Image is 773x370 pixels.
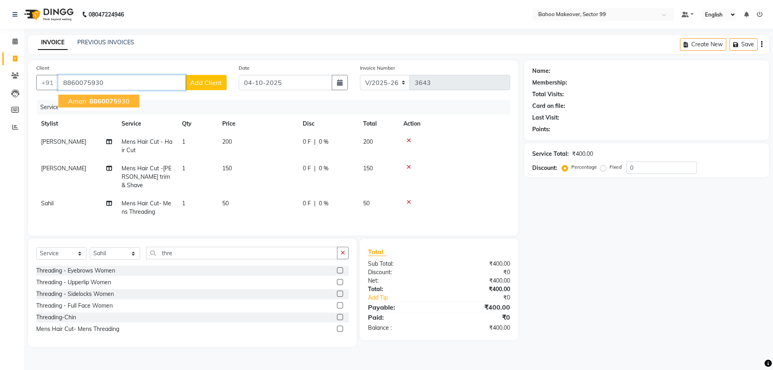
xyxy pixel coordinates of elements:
div: Services [37,100,516,115]
div: Threading - Upperlip Women [36,278,111,287]
a: PREVIOUS INVOICES [77,39,134,46]
div: ₹0 [439,268,516,277]
span: 8860075 [89,97,118,105]
span: Total [368,248,386,256]
div: Membership: [532,79,567,87]
a: INVOICE [38,35,68,50]
div: ₹400.00 [439,302,516,312]
span: Mens Hair Cut- Mens Threading [122,200,171,215]
label: Fixed [610,163,622,171]
th: Stylist [36,115,117,133]
div: Mens Hair Cut- Mens Threading [36,325,119,333]
div: Paid: [362,312,439,322]
input: Search or Scan [146,247,337,259]
div: Net: [362,277,439,285]
span: [PERSON_NAME] [41,165,86,172]
span: Mens Hair Cut - Hair Cut [122,138,172,154]
div: ₹0 [452,294,516,302]
span: | [314,199,316,208]
span: 150 [222,165,232,172]
th: Action [399,115,510,133]
span: 150 [363,165,373,172]
div: Payable: [362,302,439,312]
span: 1 [182,165,185,172]
b: 08047224946 [89,3,124,26]
div: ₹400.00 [572,150,593,158]
span: | [314,138,316,146]
div: Service Total: [532,150,569,158]
div: ₹400.00 [439,277,516,285]
div: Discount: [532,164,557,172]
div: Threading - Full Face Women [36,302,113,310]
th: Qty [177,115,217,133]
button: Create New [680,38,726,51]
div: ₹0 [439,312,516,322]
div: Discount: [362,268,439,277]
span: 0 F [303,164,311,173]
span: 0 F [303,138,311,146]
span: 50 [222,200,229,207]
span: Sahil [41,200,54,207]
span: 1 [182,138,185,145]
span: | [314,164,316,173]
span: [PERSON_NAME] [41,138,86,145]
img: logo [21,3,76,26]
span: 0 % [319,164,329,173]
button: Add Client [185,75,227,90]
div: ₹400.00 [439,285,516,294]
span: 1 [182,200,185,207]
span: Aman [68,97,86,105]
th: Service [117,115,177,133]
label: Date [239,64,250,72]
button: Save [730,38,758,51]
div: Sub Total: [362,260,439,268]
button: +91 [36,75,59,90]
input: Search by Name/Mobile/Email/Code [58,75,186,90]
div: ₹400.00 [439,324,516,332]
div: Name: [532,67,550,75]
th: Price [217,115,298,133]
span: 0 % [319,138,329,146]
label: Percentage [571,163,597,171]
th: Total [358,115,399,133]
a: Add Tip [362,294,452,302]
div: Threading-Chin [36,313,76,322]
span: Mens Hair Cut -[PERSON_NAME] trim & Shave [122,165,172,189]
div: Total Visits: [532,90,564,99]
div: Total: [362,285,439,294]
div: Threading - Eyebrows Women [36,267,115,275]
span: 0 % [319,199,329,208]
ngb-highlight: 930 [88,97,130,105]
div: Threading - Sidelocks Women [36,290,114,298]
span: Add Client [190,79,222,87]
span: 50 [363,200,370,207]
div: Balance : [362,324,439,332]
div: ₹400.00 [439,260,516,268]
span: 200 [363,138,373,145]
div: Points: [532,125,550,134]
div: Last Visit: [532,114,559,122]
label: Client [36,64,49,72]
span: 200 [222,138,232,145]
th: Disc [298,115,358,133]
div: Card on file: [532,102,565,110]
span: 0 F [303,199,311,208]
label: Invoice Number [360,64,395,72]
